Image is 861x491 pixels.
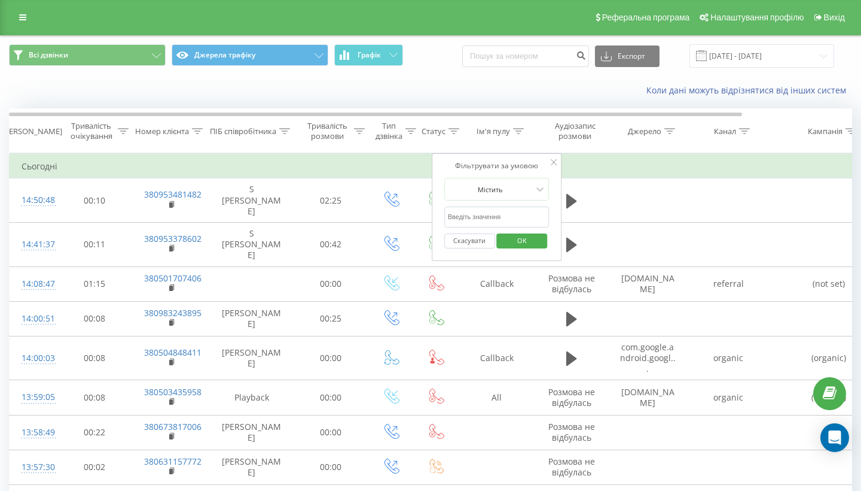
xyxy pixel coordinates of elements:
[210,126,276,137] div: ПІБ співробітника
[820,423,849,452] div: Open Intercom Messenger
[144,421,201,432] a: 380673817006
[710,13,804,22] span: Налаштування профілю
[294,450,368,484] td: 00:00
[22,272,45,296] div: 14:08:47
[210,178,294,223] td: S [PERSON_NAME]
[57,222,132,266] td: 00:11
[714,126,736,137] div: Канал
[294,178,368,223] td: 02:25
[9,44,166,66] button: Всі дзвінки
[144,347,201,358] a: 380504848411
[144,456,201,467] a: 380631157772
[444,207,549,228] input: Введіть значення
[68,121,115,141] div: Тривалість очікування
[458,336,536,380] td: Callback
[444,234,495,248] button: Скасувати
[210,415,294,450] td: [PERSON_NAME]
[144,386,201,398] a: 380503435958
[595,46,660,67] button: Експорт
[548,386,595,408] span: Розмова не відбулась
[294,266,368,301] td: 00:00
[22,189,45,212] div: 14:50:48
[548,456,595,478] span: Розмова не відбулась
[458,380,536,415] td: All
[477,126,510,137] div: Ім'я пулу
[294,222,368,266] td: 00:42
[22,307,45,331] div: 14:00:51
[29,50,68,60] span: Всі дзвінки
[497,234,548,248] button: OK
[688,266,769,301] td: referral
[144,189,201,200] a: 380953481482
[22,347,45,370] div: 14:00:03
[2,126,62,137] div: [PERSON_NAME]
[22,386,45,409] div: 13:59:05
[462,46,589,67] input: Пошук за номером
[505,231,539,250] span: OK
[607,266,688,301] td: [DOMAIN_NAME]
[824,13,845,22] span: Вихід
[375,121,402,141] div: Тип дзвінка
[602,13,690,22] span: Реферальна програма
[144,233,201,244] a: 380953378602
[646,84,852,96] a: Коли дані можуть відрізнятися вiд інших систем
[422,126,445,137] div: Статус
[688,380,769,415] td: organic
[57,266,132,301] td: 01:15
[334,44,403,66] button: Графік
[22,233,45,256] div: 14:41:37
[57,178,132,223] td: 00:10
[210,222,294,266] td: S [PERSON_NAME]
[444,160,549,172] div: Фільтрувати за умовою
[607,380,688,415] td: [DOMAIN_NAME]
[210,336,294,380] td: [PERSON_NAME]
[57,380,132,415] td: 00:08
[808,126,842,137] div: Кампанія
[210,450,294,484] td: [PERSON_NAME]
[135,126,189,137] div: Номер клієнта
[548,272,595,295] span: Розмова не відбулась
[548,421,595,443] span: Розмова не відбулась
[688,336,769,380] td: organic
[57,301,132,336] td: 00:08
[628,126,661,137] div: Джерело
[294,415,368,450] td: 00:00
[358,51,381,59] span: Графік
[22,456,45,479] div: 13:57:30
[304,121,351,141] div: Тривалість розмови
[57,415,132,450] td: 00:22
[294,380,368,415] td: 00:00
[22,421,45,444] div: 13:58:49
[620,341,676,374] span: com.google.android.googl...
[546,121,604,141] div: Аудіозапис розмови
[210,380,294,415] td: Playback
[458,266,536,301] td: Callback
[144,307,201,319] a: 380983243895
[294,336,368,380] td: 00:00
[172,44,328,66] button: Джерела трафіку
[57,450,132,484] td: 00:02
[144,272,201,284] a: 380501707406
[210,301,294,336] td: [PERSON_NAME]
[294,301,368,336] td: 00:25
[57,336,132,380] td: 00:08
